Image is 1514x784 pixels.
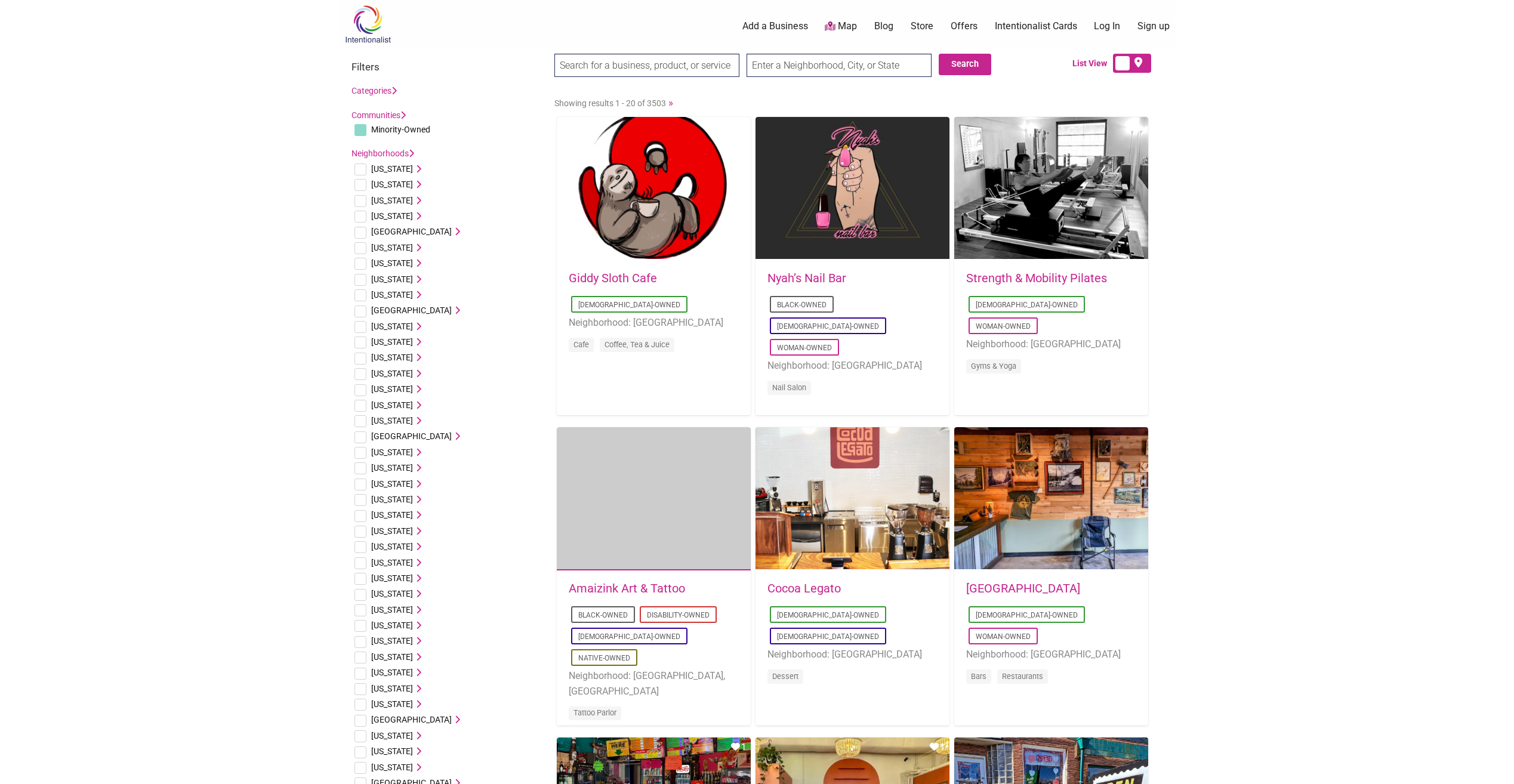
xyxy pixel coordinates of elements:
[777,611,879,619] a: [DEMOGRAPHIC_DATA]-Owned
[371,589,413,598] span: [US_STATE]
[971,672,986,681] a: Bars
[371,290,413,300] span: [US_STATE]
[995,20,1077,33] a: Intentionalist Cards
[340,5,396,44] img: Intentionalist
[573,708,616,717] a: Tattoo Parlor
[371,573,413,583] span: [US_STATE]
[371,258,413,268] span: [US_STATE]
[371,621,413,630] span: [US_STATE]
[767,358,938,374] li: Neighborhood: [GEOGRAPHIC_DATA]
[371,180,413,189] span: [US_STATE]
[772,672,798,681] a: Dessert
[371,542,413,551] span: [US_STATE]
[1137,20,1170,33] a: Sign up
[966,271,1107,285] a: Strength & Mobility Pilates
[976,632,1031,641] a: Woman-Owned
[371,463,413,473] span: [US_STATE]
[371,763,413,772] span: [US_STATE]
[668,97,673,109] a: »
[569,581,685,595] a: Amaizink Art & Tattoo
[351,110,406,120] a: Communities
[371,636,413,646] span: [US_STATE]
[371,337,413,347] span: [US_STATE]
[371,164,413,174] span: [US_STATE]
[371,125,430,134] span: Minority-Owned
[569,271,657,285] a: Giddy Sloth Cafe
[966,647,1136,662] li: Neighborhood: [GEOGRAPHIC_DATA]
[569,668,739,699] li: Neighborhood: [GEOGRAPHIC_DATA], [GEOGRAPHIC_DATA]
[742,20,808,33] a: Add a Business
[976,322,1031,331] a: Woman-Owned
[573,340,589,349] a: Cafe
[371,652,413,662] span: [US_STATE]
[371,731,413,740] span: [US_STATE]
[966,581,1080,595] a: [GEOGRAPHIC_DATA]
[976,611,1078,619] a: [DEMOGRAPHIC_DATA]-Owned
[371,558,413,567] span: [US_STATE]
[777,322,879,331] a: [DEMOGRAPHIC_DATA]-Owned
[767,647,938,662] li: Neighborhood: [GEOGRAPHIC_DATA]
[351,149,414,158] a: Neighborhoods
[767,271,846,285] a: Nyah’s Nail Bar
[647,611,710,619] a: Disability-Owned
[777,344,832,352] a: Woman-Owned
[351,61,542,73] h3: Filters
[777,632,879,641] a: [DEMOGRAPHIC_DATA]-Owned
[371,431,452,441] span: [GEOGRAPHIC_DATA]
[578,301,680,309] a: [DEMOGRAPHIC_DATA]-Owned
[554,54,739,77] input: Search for a business, product, or service
[966,337,1136,352] li: Neighborhood: [GEOGRAPHIC_DATA]
[578,654,630,662] a: Native-Owned
[554,98,666,108] span: Showing results 1 - 20 of 3503
[371,479,413,489] span: [US_STATE]
[371,684,413,693] span: [US_STATE]
[371,447,413,457] span: [US_STATE]
[371,510,413,520] span: [US_STATE]
[371,400,413,410] span: [US_STATE]
[911,20,933,33] a: Store
[578,611,628,619] a: Black-Owned
[371,384,413,394] span: [US_STATE]
[939,54,991,75] button: Search
[371,243,413,252] span: [US_STATE]
[371,322,413,331] span: [US_STATE]
[371,715,452,724] span: [GEOGRAPHIC_DATA]
[1072,57,1113,70] span: List View
[777,301,827,309] a: Black-Owned
[371,274,413,284] span: [US_STATE]
[951,20,978,33] a: Offers
[371,605,413,615] span: [US_STATE]
[767,581,841,595] a: Cocoa Legato
[371,227,452,236] span: [GEOGRAPHIC_DATA]
[971,362,1016,371] a: Gyms & Yoga
[351,86,397,95] a: Categories
[569,315,739,331] li: Neighborhood: [GEOGRAPHIC_DATA]
[371,526,413,536] span: [US_STATE]
[825,20,857,33] a: Map
[874,20,893,33] a: Blog
[1094,20,1120,33] a: Log In
[371,668,413,677] span: [US_STATE]
[371,211,413,221] span: [US_STATE]
[578,632,680,641] a: [DEMOGRAPHIC_DATA]-Owned
[371,416,413,425] span: [US_STATE]
[371,699,413,709] span: [US_STATE]
[371,353,413,362] span: [US_STATE]
[371,495,413,504] span: [US_STATE]
[371,369,413,378] span: [US_STATE]
[371,196,413,205] span: [US_STATE]
[772,383,806,392] a: Nail Salon
[747,54,932,77] input: Enter a Neighborhood, City, or State
[1002,672,1043,681] a: Restaurants
[371,305,452,315] span: [GEOGRAPHIC_DATA]
[976,301,1078,309] a: [DEMOGRAPHIC_DATA]-Owned
[371,746,413,756] span: [US_STATE]
[605,340,670,349] a: Coffee, Tea & Juice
